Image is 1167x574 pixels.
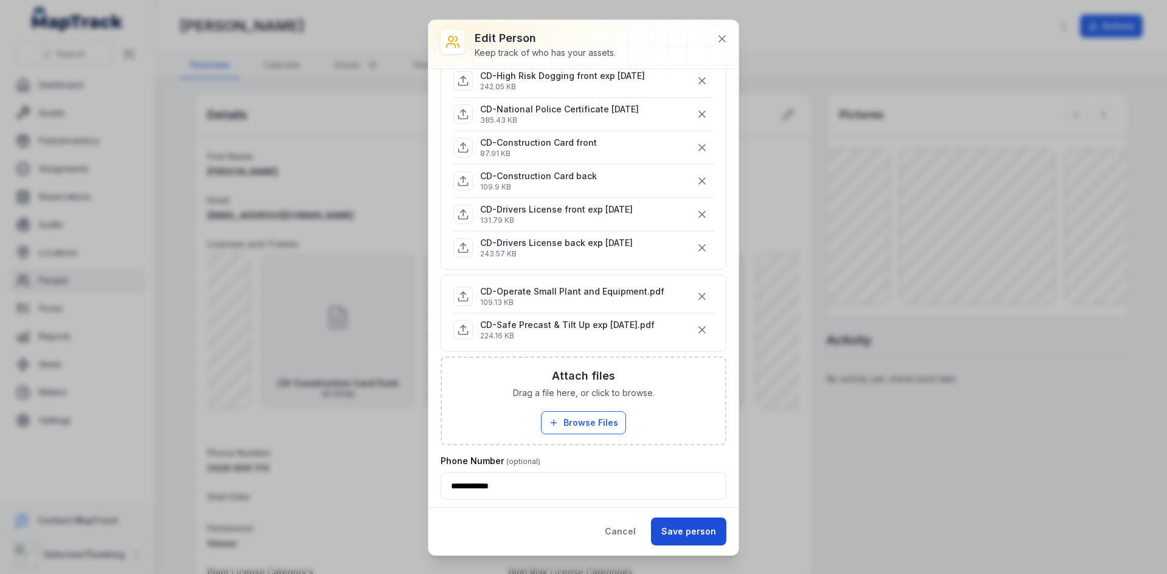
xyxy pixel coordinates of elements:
[480,70,645,82] p: CD-High Risk Dogging front exp [DATE]
[513,387,655,399] span: Drag a file here, or click to browse.
[480,298,664,307] p: 109.13 KB
[480,137,597,149] p: CD-Construction Card front
[480,249,633,259] p: 243.57 KB
[651,518,726,545] button: Save person
[480,149,597,159] p: 87.91 KB
[480,103,639,115] p: CD-National Police Certificate [DATE]
[480,203,633,216] p: CD-Drivers License front exp [DATE]
[541,411,626,434] button: Browse Files
[480,216,633,225] p: 131.79 KB
[475,30,616,47] h3: Edit person
[480,182,597,192] p: 109.9 KB
[480,115,639,125] p: 385.43 KB
[552,367,615,384] h3: Attach files
[441,455,540,467] label: Phone Number
[480,285,664,298] p: CD-Operate Small Plant and Equipment.pdf
[480,237,633,249] p: CD-Drivers License back exp [DATE]
[475,47,616,59] div: Keep track of who has your assets.
[480,331,655,341] p: 224.16 KB
[480,319,655,331] p: CD-Safe Precast & Tilt Up exp [DATE].pdf
[480,82,645,92] p: 242.05 KB
[594,518,646,545] button: Cancel
[480,170,597,182] p: CD-Construction Card back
